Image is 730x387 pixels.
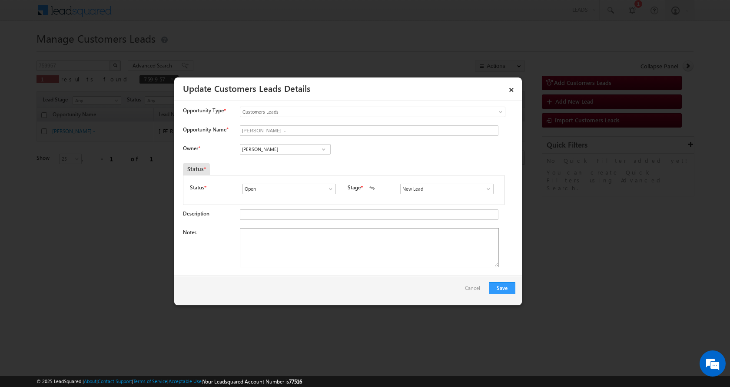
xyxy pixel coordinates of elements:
[183,82,311,94] a: Update Customers Leads Details
[183,210,209,217] label: Description
[240,108,470,116] span: Customers Leads
[489,282,515,294] button: Save
[240,144,331,155] input: Type to Search
[203,378,302,385] span: Your Leadsquared Account Number is
[348,184,361,192] label: Stage
[183,163,210,175] div: Status
[323,185,334,193] a: Show All Items
[240,107,505,117] a: Customers Leads
[183,145,200,151] label: Owner
[318,145,329,154] a: Show All Items
[242,184,336,194] input: Type to Search
[169,378,202,384] a: Acceptable Use
[36,377,302,386] span: © 2025 LeadSquared | | | | |
[98,378,132,384] a: Contact Support
[465,282,484,299] a: Cancel
[183,107,224,114] span: Opportunity Type
[183,229,196,236] label: Notes
[133,378,167,384] a: Terms of Service
[84,378,96,384] a: About
[504,81,519,96] a: ×
[400,184,494,194] input: Type to Search
[481,185,491,193] a: Show All Items
[289,378,302,385] span: 77516
[183,126,228,133] label: Opportunity Name
[190,184,204,192] label: Status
